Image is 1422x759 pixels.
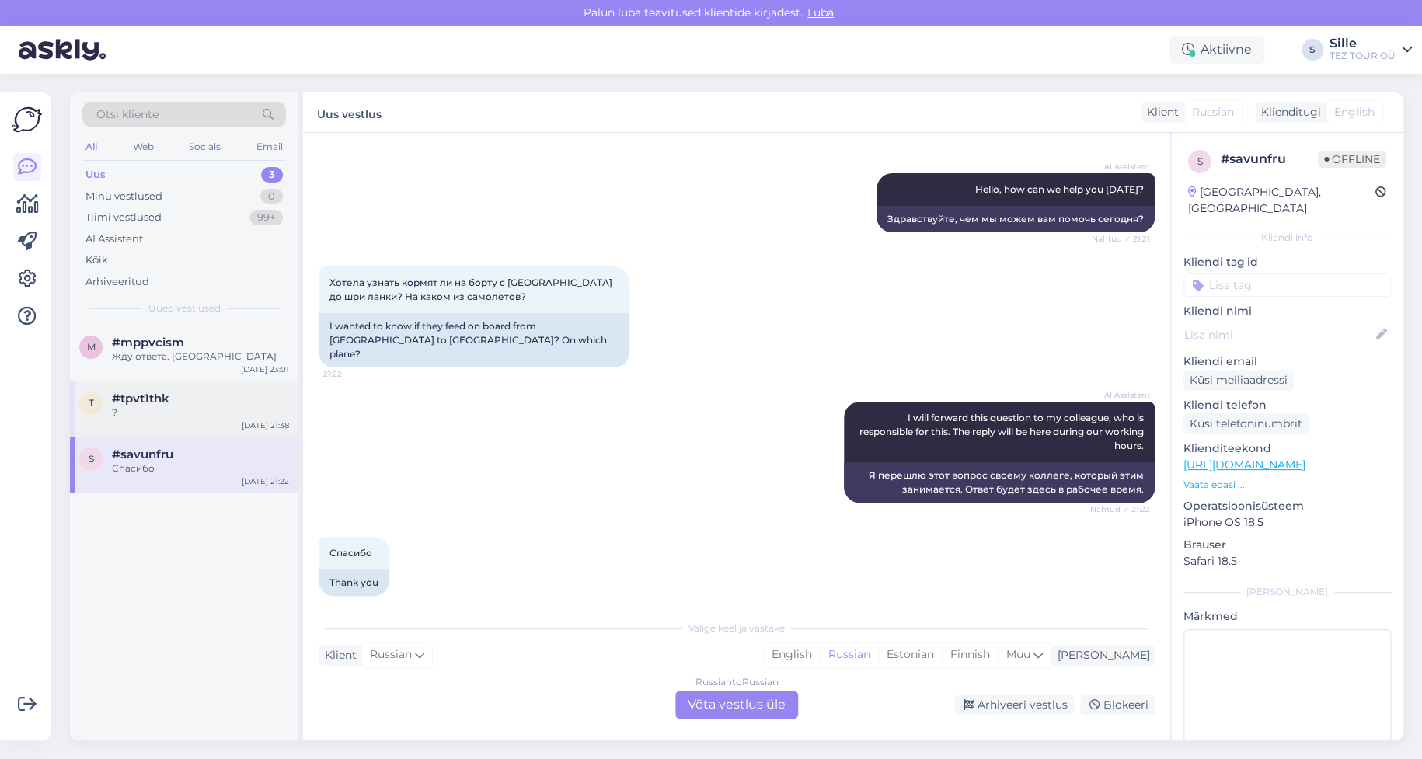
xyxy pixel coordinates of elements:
p: Märkmed [1183,608,1391,625]
p: Safari 18.5 [1183,553,1391,569]
span: m [87,341,96,353]
label: Uus vestlus [317,102,382,123]
div: Russian to Russian [695,675,779,689]
div: Estonian [878,643,942,667]
div: Спасибо [112,461,289,475]
a: SilleTEZ TOUR OÜ [1330,37,1413,62]
div: Uus [85,167,106,183]
div: Klient [1141,104,1179,120]
span: Спасибо [329,547,372,559]
div: Küsi meiliaadressi [1183,370,1294,391]
span: English [1334,104,1375,120]
span: #mppvcism [112,336,184,350]
span: Offline [1318,151,1386,168]
p: Kliendi telefon [1183,397,1391,413]
span: AI Assistent [1092,161,1150,172]
div: Klient [319,647,357,663]
div: S [1302,39,1323,61]
p: Kliendi nimi [1183,303,1391,319]
div: # savunfru [1221,150,1318,169]
span: t [89,397,94,409]
div: Russian [820,643,878,667]
div: Klienditugi [1255,104,1321,120]
span: Otsi kliente [96,106,159,123]
div: [PERSON_NAME] [1183,585,1391,599]
span: Luba [803,5,838,19]
div: [DATE] 21:38 [242,420,289,431]
div: Kõik [85,252,108,268]
span: Muu [1006,647,1030,661]
div: Valige keel ja vastake [319,621,1155,635]
div: Socials [186,137,224,157]
span: Russian [370,646,412,663]
div: Tiimi vestlused [85,210,162,225]
div: Web [130,137,157,157]
div: 0 [260,189,283,204]
div: Kliendi info [1183,231,1391,245]
span: Uued vestlused [148,301,221,315]
div: [GEOGRAPHIC_DATA], [GEOGRAPHIC_DATA] [1188,184,1375,217]
p: Vaata edasi ... [1183,478,1391,492]
div: AI Assistent [85,232,143,247]
span: I will forward this question to my colleague, who is responsible for this. The reply will be here... [859,412,1146,451]
input: Lisa nimi [1184,326,1373,343]
div: [PERSON_NAME] [1051,647,1150,663]
div: TEZ TOUR OÜ [1330,50,1396,62]
span: 21:22 [323,597,382,608]
div: ? [112,406,289,420]
div: [DATE] 23:01 [241,364,289,375]
p: Brauser [1183,537,1391,553]
div: Sille [1330,37,1396,50]
div: All [82,137,100,157]
div: Email [253,137,286,157]
span: #tpvt1thk [112,392,169,406]
span: #savunfru [112,447,173,461]
div: English [764,643,820,667]
span: s [89,453,94,465]
div: Жду ответа. [GEOGRAPHIC_DATA] [112,350,289,364]
p: Kliendi email [1183,353,1391,370]
span: Nähtud ✓ 21:21 [1092,233,1150,245]
div: Aktiivne [1169,36,1264,64]
a: [URL][DOMAIN_NAME] [1183,458,1305,472]
div: Я перешлю этот вопрос своему коллеге, который этим занимается. Ответ будет здесь в рабочее время. [844,462,1155,503]
span: Hello, how can we help you [DATE]? [975,183,1144,195]
div: Thank you [319,569,389,596]
img: Askly Logo [12,105,42,134]
span: Russian [1192,104,1234,120]
input: Lisa tag [1183,273,1391,297]
div: Arhiveeri vestlus [954,695,1074,715]
span: Хотела узнать кормят ли на борту с [GEOGRAPHIC_DATA] до шри ланки? На каком из самолетов? [329,277,615,302]
div: Küsi telefoninumbrit [1183,413,1309,434]
p: Klienditeekond [1183,440,1391,457]
div: Finnish [942,643,998,667]
p: Operatsioonisüsteem [1183,498,1391,514]
p: iPhone OS 18.5 [1183,514,1391,531]
div: 99+ [249,210,283,225]
span: AI Assistent [1092,389,1150,401]
div: Minu vestlused [85,189,162,204]
p: Kliendi tag'id [1183,254,1391,270]
div: 3 [261,167,283,183]
div: I wanted to know if they feed on board from [GEOGRAPHIC_DATA] to [GEOGRAPHIC_DATA]? On which plane? [319,313,629,367]
div: [DATE] 21:22 [242,475,289,487]
span: 21:22 [323,368,382,380]
div: Здравствуйте, чем мы можем вам помочь сегодня? [877,206,1155,232]
div: Blokeeri [1080,695,1155,715]
span: Nähtud ✓ 21:22 [1090,503,1150,515]
span: s [1197,155,1203,167]
div: Arhiveeritud [85,274,149,290]
div: Võta vestlus üle [675,691,798,719]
